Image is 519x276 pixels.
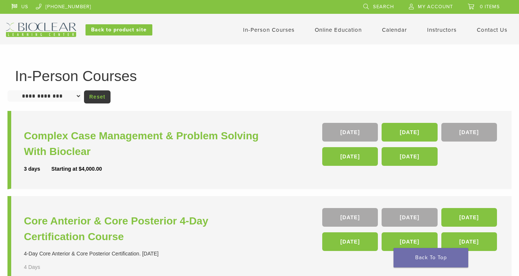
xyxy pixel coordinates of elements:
[480,4,500,10] span: 0 items
[52,165,102,173] div: Starting at $4,000.00
[315,27,362,33] a: Online Education
[322,208,499,255] div: , , , , ,
[373,4,394,10] span: Search
[322,232,378,251] a: [DATE]
[15,69,504,83] h1: In-Person Courses
[24,128,261,159] a: Complex Case Management & Problem Solving With Bioclear
[24,250,261,258] div: 4-Day Core Anterior & Core Posterior Certification. [DATE]
[382,123,437,142] a: [DATE]
[427,27,457,33] a: Instructors
[322,123,499,170] div: , , , ,
[441,123,497,142] a: [DATE]
[441,208,497,227] a: [DATE]
[86,24,152,35] a: Back to product site
[382,232,437,251] a: [DATE]
[382,208,437,227] a: [DATE]
[441,232,497,251] a: [DATE]
[6,23,76,37] img: Bioclear
[382,27,407,33] a: Calendar
[24,263,59,271] div: 4 Days
[418,4,453,10] span: My Account
[322,208,378,227] a: [DATE]
[382,147,437,166] a: [DATE]
[322,123,378,142] a: [DATE]
[477,27,507,33] a: Contact Us
[24,213,261,245] a: Core Anterior & Core Posterior 4-Day Certification Course
[84,90,111,103] a: Reset
[24,165,52,173] div: 3 days
[322,147,378,166] a: [DATE]
[394,248,468,267] a: Back To Top
[243,27,295,33] a: In-Person Courses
